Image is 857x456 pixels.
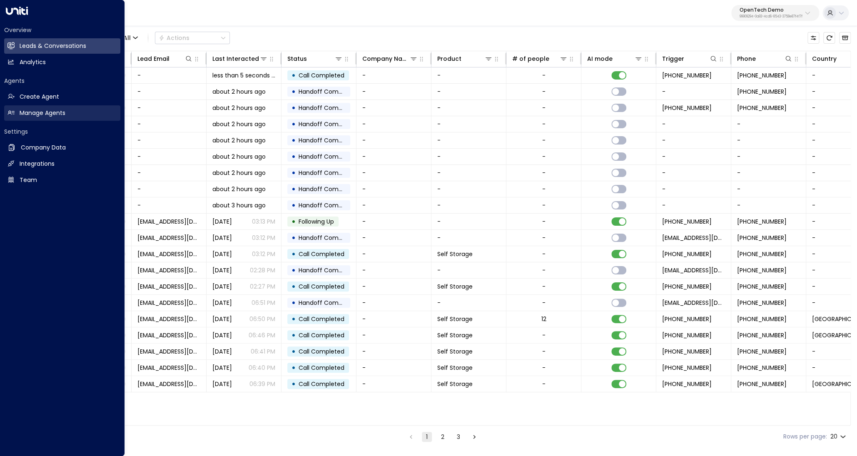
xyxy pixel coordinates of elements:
[737,331,787,339] span: +12532612671
[356,279,431,294] td: -
[662,234,725,242] span: keric@getunity.com
[656,84,731,100] td: -
[656,165,731,181] td: -
[662,266,725,274] span: keric@getunity.com
[4,156,120,172] a: Integrations
[431,165,506,181] td: -
[132,116,207,132] td: -
[737,104,787,112] span: +12183538295
[20,109,65,117] h2: Manage Agents
[212,71,275,80] span: less than 5 seconds ago
[431,214,506,229] td: -
[4,172,120,188] a: Team
[137,331,200,339] span: keric@getunity.com
[731,197,806,213] td: -
[299,299,357,307] span: Handoff Completed
[662,250,712,258] span: +12532612671
[356,262,431,278] td: -
[212,87,266,96] span: about 2 hours ago
[287,54,307,64] div: Status
[155,32,230,44] div: Button group with a nested menu
[356,165,431,181] td: -
[662,364,712,372] span: +12532612671
[132,165,207,181] td: -
[431,230,506,246] td: -
[662,54,717,64] div: Trigger
[159,34,189,42] div: Actions
[4,55,120,70] a: Analytics
[252,234,275,242] p: 03:12 PM
[249,380,275,388] p: 06:39 PM
[731,5,819,21] button: OpenTech Demo99909294-0a93-4cd6-8543-3758e87f4f7f
[541,315,546,323] div: 12
[212,380,232,388] span: Sep 25, 2025
[830,431,847,443] div: 20
[137,282,200,291] span: keric@getunity.com
[437,380,473,388] span: Self Storage
[656,181,731,197] td: -
[212,299,232,307] span: Sep 25, 2025
[437,282,473,291] span: Self Storage
[299,282,344,291] span: Call Completed
[587,54,613,64] div: AI mode
[542,364,546,372] div: -
[740,7,802,12] p: OpenTech Demo
[737,54,792,64] div: Phone
[4,105,120,121] a: Manage Agents
[4,140,120,155] a: Company Data
[212,201,266,209] span: about 3 hours ago
[737,54,756,64] div: Phone
[356,197,431,213] td: -
[132,84,207,100] td: -
[740,15,802,18] p: 99909294-0a93-4cd6-8543-3758e87f4f7f
[356,181,431,197] td: -
[212,54,259,64] div: Last Interacted
[287,54,343,64] div: Status
[542,152,546,161] div: -
[737,234,787,242] span: +12532612671
[212,364,232,372] span: Sep 25, 2025
[212,266,232,274] span: Sep 26, 2025
[212,169,266,177] span: about 2 hours ago
[662,315,712,323] span: +12532612671
[431,262,506,278] td: -
[542,169,546,177] div: -
[812,54,837,64] div: Country
[356,295,431,311] td: -
[212,54,268,64] div: Last Interacted
[291,214,296,229] div: •
[737,380,787,388] span: +12532612671
[362,54,418,64] div: Company Name
[137,217,200,226] span: keric@getunity.com
[291,312,296,326] div: •
[250,282,275,291] p: 02:27 PM
[249,364,275,372] p: 06:40 PM
[737,347,787,356] span: +12532612671
[299,331,344,339] span: Call Completed
[431,132,506,148] td: -
[212,234,232,242] span: Sep 26, 2025
[823,32,835,44] span: Refresh
[299,152,357,161] span: Handoff Completed
[137,299,200,307] span: keric@getunity.com
[437,315,473,323] span: Self Storage
[291,296,296,310] div: •
[356,360,431,376] td: -
[542,299,546,307] div: -
[542,201,546,209] div: -
[656,116,731,132] td: -
[422,432,432,442] button: page 1
[542,136,546,145] div: -
[662,104,712,112] span: +12183538295
[291,198,296,212] div: •
[252,217,275,226] p: 03:13 PM
[362,54,409,64] div: Company Name
[406,431,480,442] nav: pagination navigation
[437,347,473,356] span: Self Storage
[252,299,275,307] p: 06:51 PM
[356,246,431,262] td: -
[132,100,207,116] td: -
[137,54,193,64] div: Lead Email
[212,120,266,128] span: about 2 hours ago
[438,432,448,442] button: Go to page 2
